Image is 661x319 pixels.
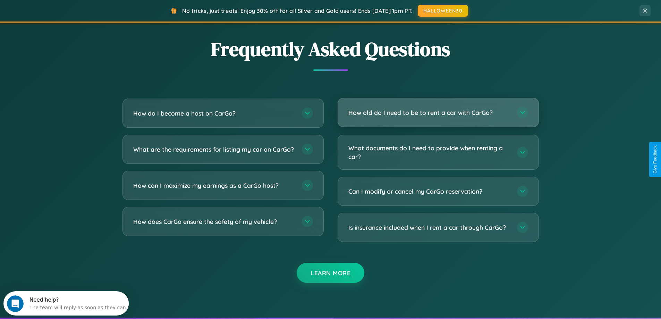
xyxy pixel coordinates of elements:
h3: Can I modify or cancel my CarGo reservation? [348,187,510,196]
div: Open Intercom Messenger [3,3,129,22]
button: HALLOWEEN30 [418,5,468,17]
iframe: Intercom live chat [7,295,24,312]
span: No tricks, just treats! Enjoy 30% off for all Silver and Gold users! Ends [DATE] 1pm PT. [182,7,413,14]
div: The team will reply as soon as they can [26,11,122,19]
h3: How do I become a host on CarGo? [133,109,295,118]
iframe: Intercom live chat discovery launcher [3,291,129,316]
h3: Is insurance included when I rent a car through CarGo? [348,223,510,232]
button: Learn More [297,263,364,283]
h3: How old do I need to be to rent a car with CarGo? [348,108,510,117]
h3: How does CarGo ensure the safety of my vehicle? [133,217,295,226]
h3: What are the requirements for listing my car on CarGo? [133,145,295,154]
div: Need help? [26,6,122,11]
h3: How can I maximize my earnings as a CarGo host? [133,181,295,190]
h2: Frequently Asked Questions [122,36,539,62]
div: Give Feedback [653,145,658,174]
h3: What documents do I need to provide when renting a car? [348,144,510,161]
